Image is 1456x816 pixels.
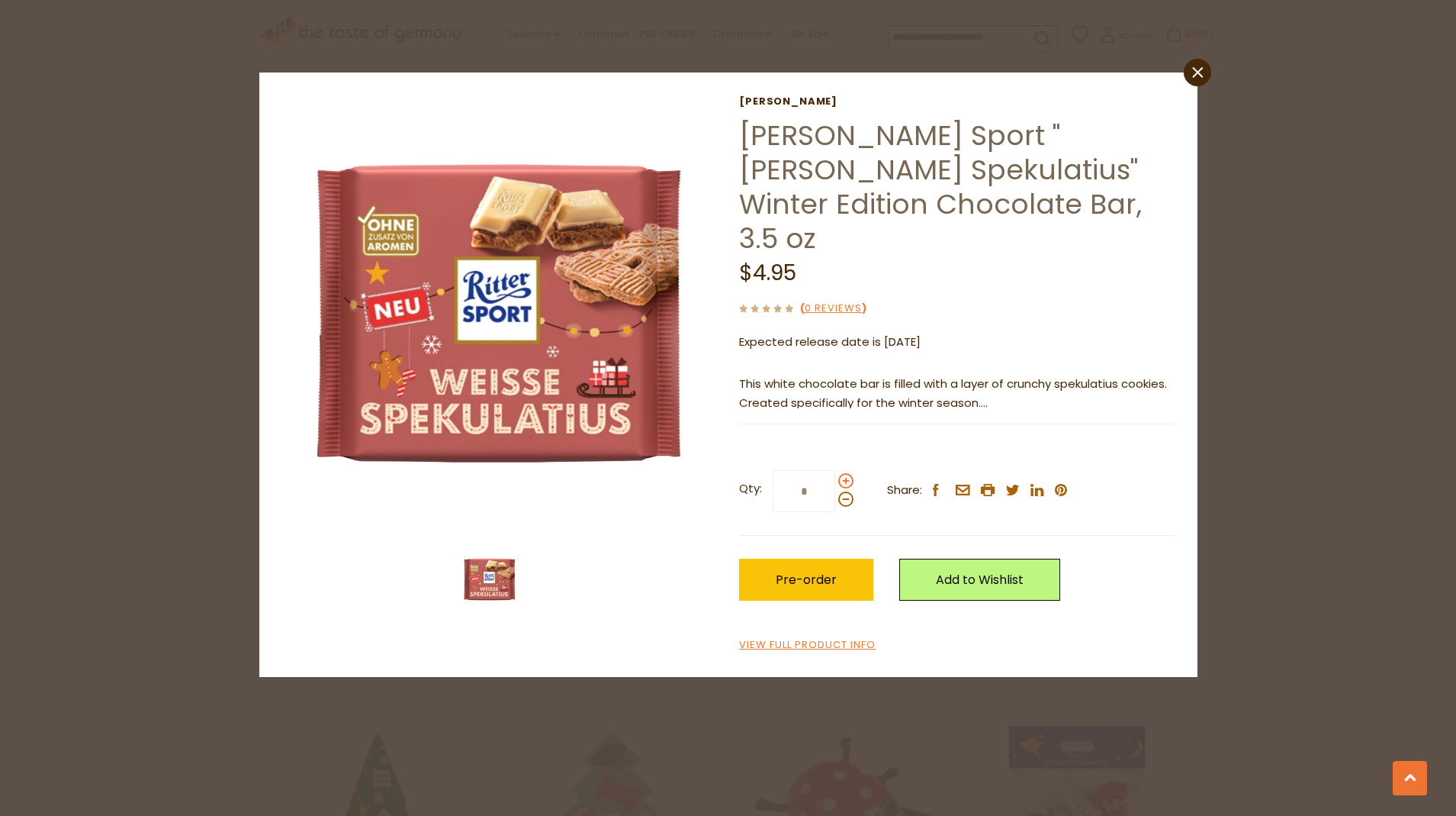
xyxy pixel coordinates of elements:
a: [PERSON_NAME] [739,95,1174,108]
a: [PERSON_NAME] Sport "[PERSON_NAME] Spekulatius" Winter Edition Chocolate Bar, 3.5 oz [739,116,1142,258]
a: Add to Wishlist [899,559,1060,601]
button: Pre-order [739,559,873,601]
img: Ritter Sport Weiss Spekulatius Winter Edition [459,549,520,610]
strong: Qty: [739,479,762,498]
span: Pre-order [776,571,837,589]
span: Share: [887,481,922,500]
span: ( ) [800,301,866,315]
img: Ritter Sport Weiss Spekulatius Winter Edition [282,95,718,531]
a: 0 Reviews [805,301,862,317]
input: Qty: [773,470,835,512]
p: This white chocolate bar is filled with a layer of crunchy spekulatius cookies. Created specifica... [739,375,1174,413]
a: View Full Product Info [739,637,876,653]
p: Expected release date is [DATE] [739,333,1174,352]
span: $4.95 [739,258,796,288]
